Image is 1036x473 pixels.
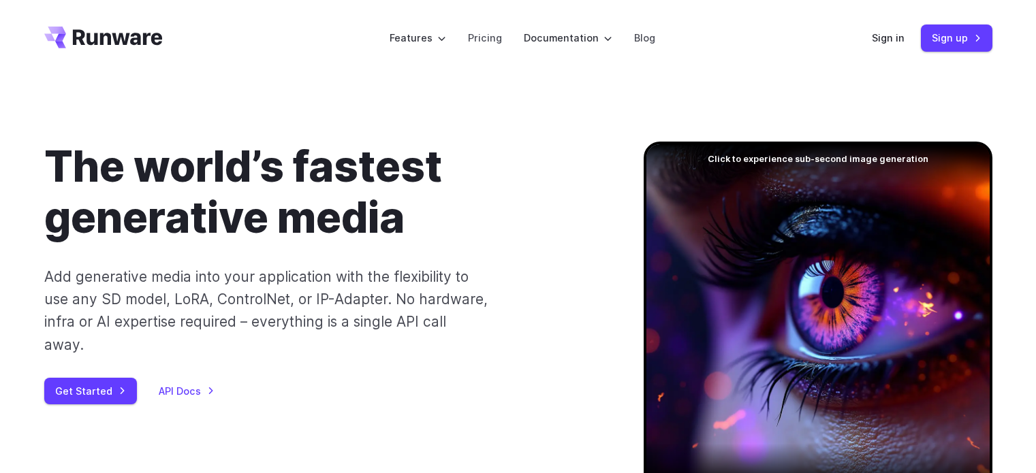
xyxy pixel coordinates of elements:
[634,30,655,46] a: Blog
[44,378,137,404] a: Get Started
[468,30,502,46] a: Pricing
[872,30,905,46] a: Sign in
[44,27,163,48] a: Go to /
[159,383,215,399] a: API Docs
[921,25,992,51] a: Sign up
[44,265,489,356] p: Add generative media into your application with the flexibility to use any SD model, LoRA, Contro...
[524,30,612,46] label: Documentation
[44,142,600,244] h1: The world’s fastest generative media
[390,30,446,46] label: Features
